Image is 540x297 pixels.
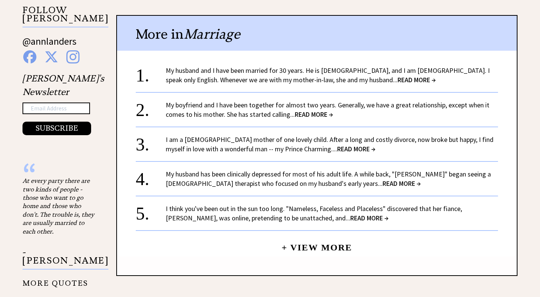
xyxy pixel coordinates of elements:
[45,50,58,63] img: x%20blue.png
[22,122,91,135] button: SUBSCRIBE
[22,273,88,288] a: MORE QUOTES
[22,248,108,270] p: - [PERSON_NAME]
[397,75,436,84] span: READ MORE →
[350,214,388,222] span: READ MORE →
[282,236,352,252] a: + View More
[136,100,166,114] div: 2.
[66,50,79,63] img: instagram%20blue.png
[136,66,166,80] div: 1.
[166,66,490,84] a: My husband and I have been married for 30 years. He is [DEMOGRAPHIC_DATA], and I am [DEMOGRAPHIC_...
[22,169,97,176] div: “
[295,110,333,119] span: READ MORE →
[22,72,104,136] div: [PERSON_NAME]'s Newsletter
[337,145,375,153] span: READ MORE →
[136,169,166,183] div: 4.
[184,26,240,42] span: Marriage
[382,179,421,188] span: READ MORE →
[136,204,166,218] div: 5.
[166,204,462,222] a: I think you've been out in the sun too long. "Nameless, Faceless and Placeless" discovered that h...
[22,6,108,27] p: FOLLOW [PERSON_NAME]
[22,35,76,55] a: @annlanders
[22,176,97,235] div: At every party there are two kinds of people - those who want to go home and those who don't. The...
[22,103,90,115] input: Email Address
[166,101,489,119] a: My boyfriend and I have been together for almost two years. Generally, we have a great relationsh...
[166,135,493,153] a: I am a [DEMOGRAPHIC_DATA] mother of one lovely child. After a long and costly divorce, now broke ...
[117,16,517,51] div: More in
[166,170,491,188] a: My husband has been clinically depressed for most of his adult life. A while back, "[PERSON_NAME]...
[136,135,166,149] div: 3.
[23,50,36,63] img: facebook%20blue.png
